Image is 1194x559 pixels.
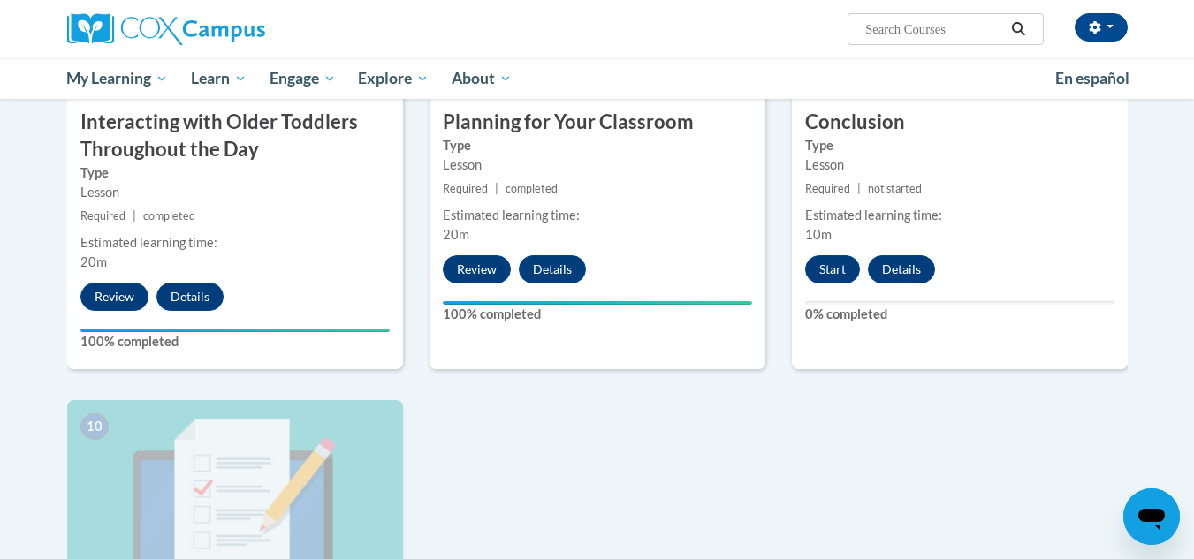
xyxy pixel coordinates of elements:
a: En español [1044,60,1141,97]
button: Start [805,255,860,283]
h3: Planning for Your Classroom [430,109,765,136]
span: | [495,182,498,195]
button: Search [1005,19,1031,40]
div: Estimated learning time: [80,233,390,253]
h3: Interacting with Older Toddlers Throughout the Day [67,109,403,163]
button: Review [443,255,511,283]
label: 100% completed [80,332,390,351]
button: Review [80,283,148,311]
a: About [440,58,523,99]
label: Type [80,163,390,183]
a: Learn [179,58,258,99]
img: Cox Campus [67,13,265,45]
span: Explore [358,68,429,89]
a: My Learning [56,58,180,99]
span: Required [805,182,850,195]
div: Estimated learning time: [805,206,1114,225]
div: Lesson [805,155,1114,175]
div: Main menu [41,58,1154,99]
button: Details [156,283,224,311]
div: Lesson [443,155,752,175]
span: Required [443,182,488,195]
label: 100% completed [443,305,752,324]
button: Account Settings [1075,13,1128,42]
span: Engage [270,68,336,89]
h3: Conclusion [792,109,1128,136]
div: Your progress [80,329,390,332]
iframe: Button to launch messaging window [1123,488,1180,545]
span: | [133,209,136,223]
span: 20m [80,254,107,269]
span: | [857,182,861,195]
span: My Learning [66,68,168,89]
label: Type [443,136,752,155]
a: Cox Campus [67,13,403,45]
label: 0% completed [805,305,1114,324]
span: not started [868,182,922,195]
label: Type [805,136,1114,155]
a: Engage [258,58,347,99]
span: 10 [80,413,109,440]
span: completed [143,209,195,223]
div: Lesson [80,183,390,202]
span: Required [80,209,125,223]
span: Learn [191,68,247,89]
span: About [452,68,512,89]
div: Estimated learning time: [443,206,752,225]
button: Details [519,255,586,283]
span: completed [506,182,558,195]
span: 20m [443,227,469,242]
span: En español [1055,69,1129,87]
button: Details [868,255,935,283]
div: Your progress [443,301,752,305]
a: Explore [346,58,440,99]
span: 10m [805,227,832,242]
input: Search Courses [863,19,1005,40]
